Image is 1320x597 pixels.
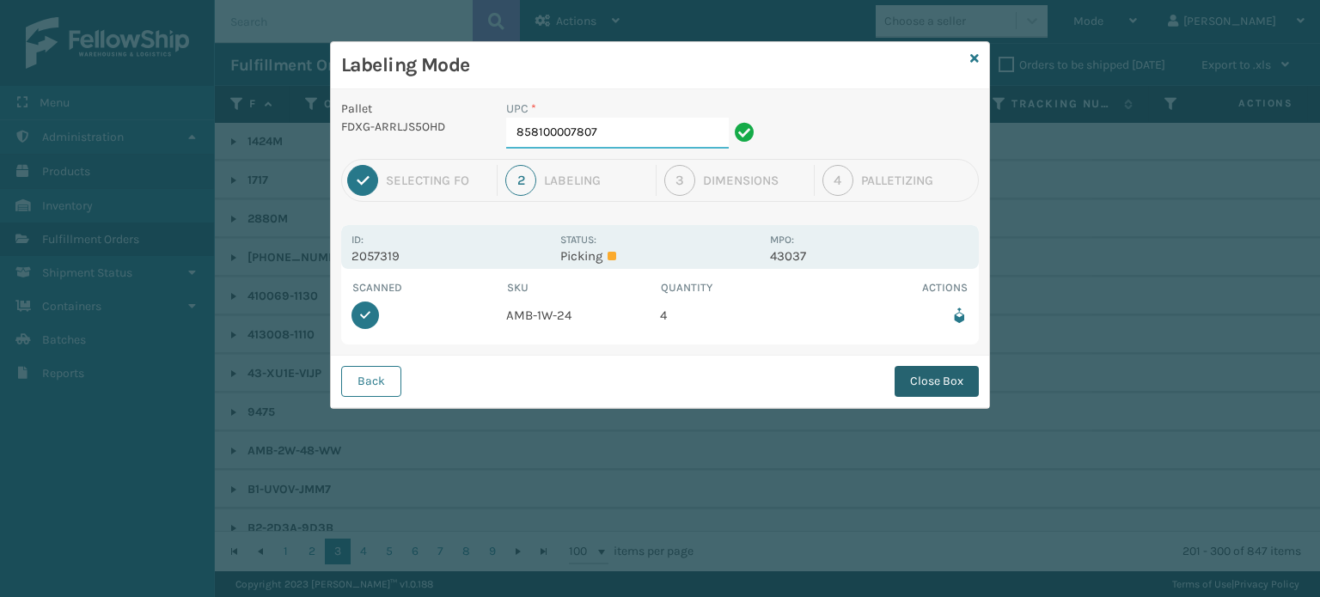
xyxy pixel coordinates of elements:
label: UPC [506,100,536,118]
button: Close Box [895,366,979,397]
td: 4 [660,296,815,334]
th: Scanned [351,279,506,296]
div: 3 [664,165,695,196]
div: Selecting FO [386,173,489,188]
div: Dimensions [703,173,806,188]
p: Pallet [341,100,486,118]
th: SKU [506,279,661,296]
p: 43037 [770,248,969,264]
p: FDXG-ARRLJS5OHD [341,118,486,136]
p: 2057319 [351,248,550,264]
h3: Labeling Mode [341,52,963,78]
th: Actions [815,279,969,296]
td: AMB-1W-24 [506,296,661,334]
div: 4 [822,165,853,196]
td: Remove from box [815,296,969,334]
label: Id: [351,234,364,246]
button: Back [341,366,401,397]
th: Quantity [660,279,815,296]
div: Labeling [544,173,647,188]
p: Picking [560,248,759,264]
label: Status: [560,234,596,246]
div: 1 [347,165,378,196]
label: MPO: [770,234,794,246]
div: 2 [505,165,536,196]
div: Palletizing [861,173,973,188]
